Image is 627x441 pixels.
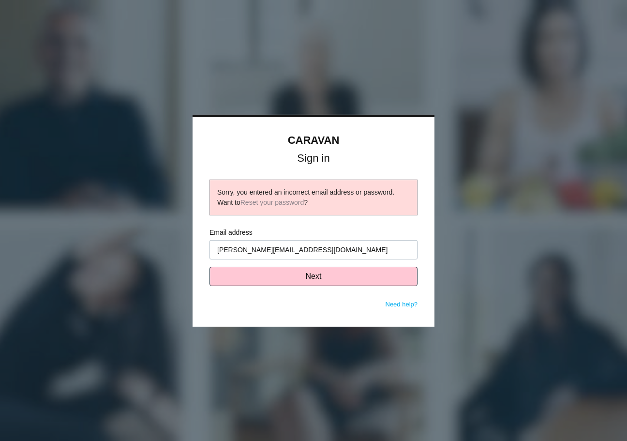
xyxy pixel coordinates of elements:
[288,134,340,146] a: CARAVAN
[386,301,418,308] a: Need help?
[209,240,418,259] input: Enter your email address
[209,267,418,286] button: Next
[209,228,418,238] label: Email address
[240,198,304,206] a: Reset your password
[217,187,410,208] div: Sorry, you entered an incorrect email address or password. Want to ?
[209,154,418,163] h1: Sign in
